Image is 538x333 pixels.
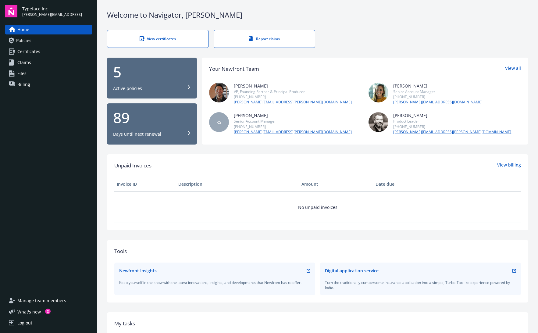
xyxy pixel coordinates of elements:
[234,99,352,105] a: [PERSON_NAME][EMAIL_ADDRESS][PERSON_NAME][DOMAIN_NAME]
[299,177,373,192] th: Amount
[119,280,310,285] div: Keep yourself in the know with the latest innovations, insights, and developments that Newfront h...
[234,124,352,129] div: [PHONE_NUMBER]
[22,12,82,17] span: [PERSON_NAME][EMAIL_ADDRESS]
[113,110,191,125] div: 89
[113,85,142,91] div: Active policies
[17,47,40,56] span: Certificates
[393,89,483,94] div: Senior Account Manager
[505,65,521,73] a: View all
[393,112,511,119] div: [PERSON_NAME]
[5,69,92,78] a: Files
[22,5,82,12] span: Typeface Inc
[234,129,352,135] a: [PERSON_NAME][EMAIL_ADDRESS][PERSON_NAME][DOMAIN_NAME]
[234,83,352,89] div: [PERSON_NAME]
[214,30,315,48] a: Report claims
[5,5,17,17] img: navigator-logo.svg
[114,320,521,328] div: My tasks
[113,65,191,79] div: 5
[114,162,151,170] span: Unpaid Invoices
[369,112,388,132] img: photo
[176,177,299,192] th: Description
[107,30,209,48] a: View certificates
[107,103,197,145] button: 89Days until next renewal
[17,25,29,34] span: Home
[114,247,521,255] div: Tools
[17,69,27,78] span: Files
[17,318,32,328] div: Log out
[17,80,30,89] span: Billing
[393,119,511,124] div: Product Leader
[209,83,229,102] img: photo
[393,83,483,89] div: [PERSON_NAME]
[216,119,222,125] span: KS
[393,129,511,135] a: [PERSON_NAME][EMAIL_ADDRESS][PERSON_NAME][DOMAIN_NAME]
[119,36,196,41] div: View certificates
[226,36,303,41] div: Report claims
[373,177,435,192] th: Date due
[113,131,161,137] div: Days until next renewal
[5,80,92,89] a: Billing
[114,192,521,223] td: No unpaid invoices
[393,94,483,99] div: [PHONE_NUMBER]
[234,112,352,119] div: [PERSON_NAME]
[5,47,92,56] a: Certificates
[17,58,31,67] span: Claims
[393,124,511,129] div: [PHONE_NUMBER]
[325,280,516,290] div: Turn the traditionally cumbersome insurance application into a simple, Turbo-Tax like experience ...
[107,10,528,20] div: Welcome to Navigator , [PERSON_NAME]
[45,309,51,314] div: 2
[234,119,352,124] div: Senior Account Manager
[107,58,197,99] button: 5Active policies
[5,309,51,315] button: What's new2
[114,177,176,192] th: Invoice ID
[16,36,31,45] span: Policies
[234,94,352,99] div: [PHONE_NUMBER]
[234,89,352,94] div: VP, Founding Partner & Principal Producer
[325,267,379,274] div: Digital application service
[209,65,259,73] div: Your Newfront Team
[393,99,483,105] a: [PERSON_NAME][EMAIL_ADDRESS][DOMAIN_NAME]
[5,58,92,67] a: Claims
[369,83,388,102] img: photo
[5,36,92,45] a: Policies
[22,5,92,17] button: Typeface Inc[PERSON_NAME][EMAIL_ADDRESS]
[17,309,41,315] span: What ' s new
[497,162,521,170] a: View billing
[5,296,92,306] a: Manage team members
[119,267,157,274] div: Newfront Insights
[5,25,92,34] a: Home
[17,296,66,306] span: Manage team members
